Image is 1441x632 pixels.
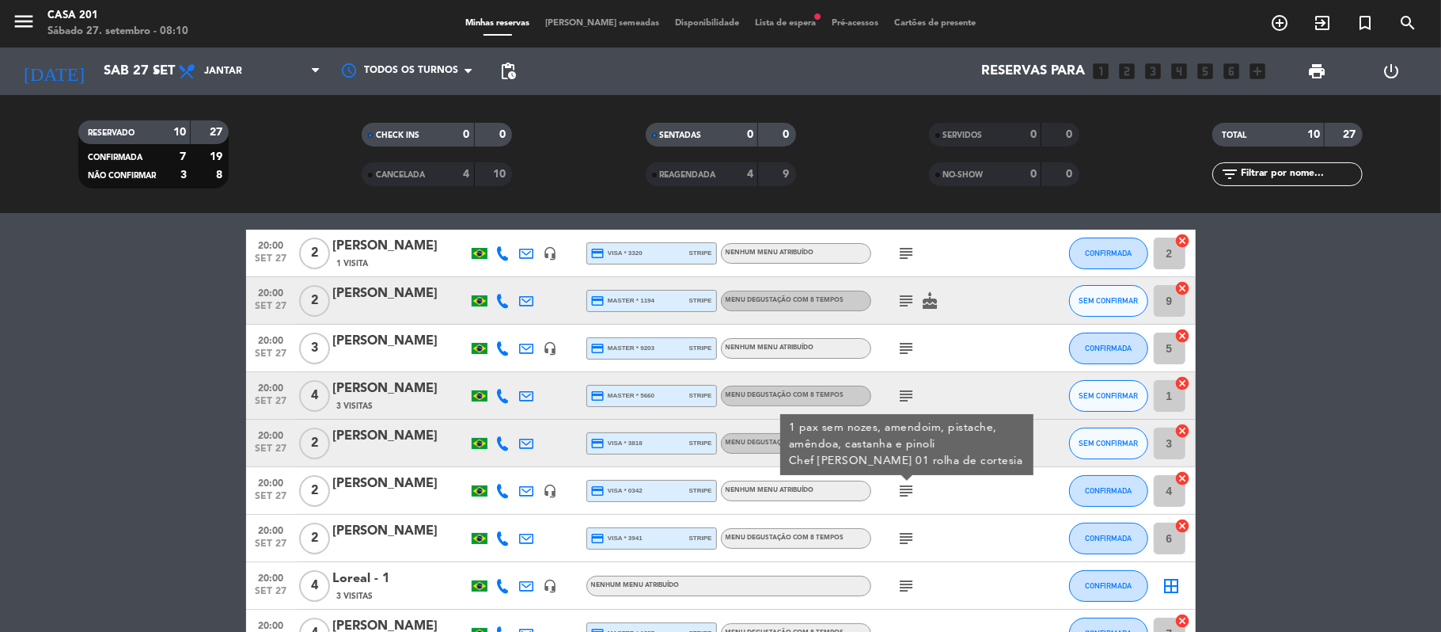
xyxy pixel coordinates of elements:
[689,248,712,258] span: stripe
[499,129,509,140] strong: 0
[299,523,330,554] span: 2
[1356,13,1375,32] i: turned_in_not
[788,420,1025,470] div: 1 pax sem nozes, amendoim, pistache, amêndoa, castanha e pinoli Chef [PERSON_NAME] 01 rolha de co...
[726,392,844,398] span: Menu degustação com 8 tempos
[726,440,844,446] span: Menu degustação com 8 tempos
[1313,13,1332,32] i: exit_to_app
[333,236,468,257] div: [PERSON_NAME]
[299,428,330,459] span: 2
[591,341,655,356] span: master * 9203
[783,129,792,140] strong: 0
[1085,486,1132,495] span: CONFIRMADA
[252,425,291,444] span: 20:00
[457,19,537,28] span: Minhas reservas
[544,579,558,593] i: headset_mic
[1222,61,1242,82] i: looks_6
[591,389,655,403] span: master * 5660
[376,171,425,179] span: CANCELADA
[1196,61,1216,82] i: looks_5
[210,151,226,162] strong: 19
[660,171,716,179] span: REAGENDADA
[1220,165,1239,184] i: filter_list
[667,19,747,28] span: Disponibilidade
[591,246,643,261] span: visa * 3320
[147,62,166,81] i: arrow_drop_down
[897,386,916,405] i: subject
[1069,570,1148,602] button: CONFIRMADA
[47,8,188,24] div: Casa 201
[544,341,558,356] i: headset_mic
[252,301,291,319] span: set 27
[1175,375,1191,391] i: cancel
[252,253,291,272] span: set 27
[1398,13,1417,32] i: search
[337,257,369,270] span: 1 Visita
[1069,238,1148,269] button: CONFIRMADA
[1175,518,1191,534] i: cancel
[12,10,36,39] button: menu
[1066,169,1075,180] strong: 0
[1386,10,1429,36] span: PESQUISA
[1079,296,1138,305] span: SEM CONFIRMAR
[204,66,242,77] span: Jantar
[216,169,226,181] strong: 8
[252,444,291,462] span: set 27
[252,396,291,414] span: set 27
[12,10,36,33] i: menu
[333,331,468,352] div: [PERSON_NAME]
[1079,439,1138,447] span: SEM CONFIRMAR
[897,529,916,548] i: subject
[252,283,291,301] span: 20:00
[544,484,558,498] i: headset_mic
[333,379,468,399] div: [PERSON_NAME]
[252,473,291,491] span: 20:00
[897,577,916,596] i: subject
[1069,380,1148,412] button: SEM CONFIRMAR
[897,482,916,501] i: subject
[88,154,142,162] span: CONFIRMADA
[982,64,1086,79] span: Reservas para
[299,475,330,507] span: 2
[726,345,814,351] span: Nenhum menu atribuído
[591,246,605,261] i: credit_card
[333,521,468,542] div: [PERSON_NAME]
[252,586,291,604] span: set 27
[591,436,605,451] i: credit_card
[1343,129,1359,140] strong: 27
[886,19,984,28] span: Cartões de presente
[1175,328,1191,344] i: cancel
[299,238,330,269] span: 2
[1143,61,1164,82] i: looks_3
[299,333,330,364] span: 3
[813,12,822,21] span: fiber_manual_record
[1069,428,1148,459] button: SEM CONFIRMAR
[1079,391,1138,400] span: SEM CONFIRMAR
[1248,61,1268,82] i: add_box
[1091,61,1112,82] i: looks_one
[537,19,667,28] span: [PERSON_NAME] semeadas
[1175,233,1191,249] i: cancel
[180,169,187,181] strong: 3
[1030,129,1037,140] strong: 0
[689,485,712,496] span: stripe
[1175,613,1191,629] i: cancel
[376,131,419,139] span: CHECK INS
[88,172,156,180] span: NÃO CONFIRMAR
[333,569,468,589] div: Loreal - 1
[689,438,712,448] span: stripe
[591,389,605,403] i: credit_card
[591,294,605,308] i: credit_card
[1069,333,1148,364] button: CONFIRMADA
[1066,129,1075,140] strong: 0
[1270,13,1289,32] i: add_circle_outline
[591,582,680,588] span: Nenhum menu atribuído
[1069,285,1148,317] button: SEM CONFIRMAR
[1344,10,1386,36] span: Reserva especial
[897,339,916,358] i: subject
[689,390,712,401] span: stripe
[943,171,984,179] span: NO-SHOW
[337,590,374,603] span: 3 Visitas
[747,169,753,180] strong: 4
[88,129,135,137] span: RESERVADO
[464,129,470,140] strong: 0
